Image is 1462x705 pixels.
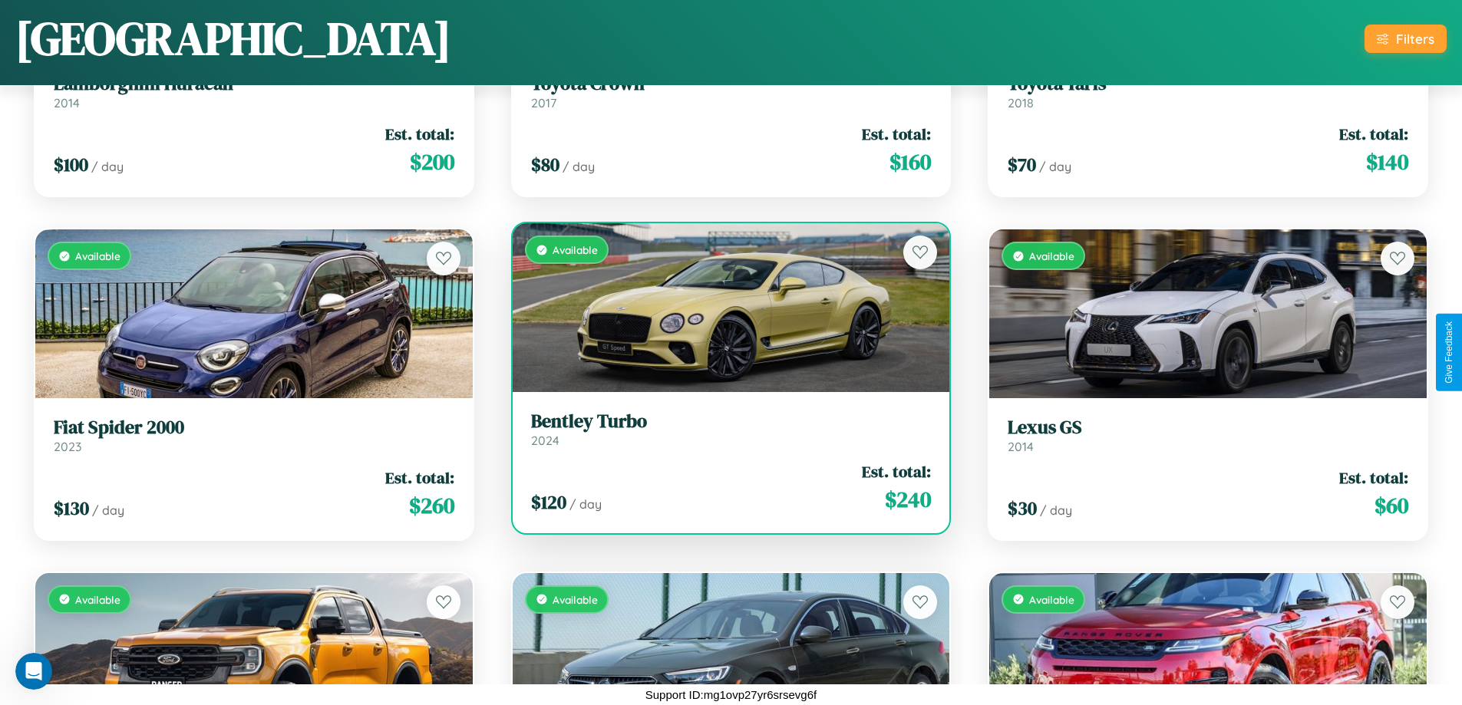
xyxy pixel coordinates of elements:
[54,152,88,177] span: $ 100
[1396,31,1434,47] div: Filters
[54,496,89,521] span: $ 130
[1339,123,1408,145] span: Est. total:
[1339,466,1408,489] span: Est. total:
[75,249,120,262] span: Available
[1008,417,1408,439] h3: Lexus GS
[385,123,454,145] span: Est. total:
[885,484,931,515] span: $ 240
[1039,159,1071,174] span: / day
[1040,502,1072,518] span: / day
[54,439,81,454] span: 2023
[15,653,52,690] iframe: Intercom live chat
[1029,249,1074,262] span: Available
[531,489,566,515] span: $ 120
[563,159,595,174] span: / day
[1366,147,1408,177] span: $ 140
[862,460,931,483] span: Est. total:
[1008,439,1034,454] span: 2014
[1375,490,1408,521] span: $ 60
[91,159,124,174] span: / day
[1365,25,1447,53] button: Filters
[531,95,556,110] span: 2017
[410,147,454,177] span: $ 200
[1444,321,1454,384] div: Give Feedback
[54,417,454,454] a: Fiat Spider 20002023
[889,147,931,177] span: $ 160
[1008,496,1037,521] span: $ 30
[1008,95,1034,110] span: 2018
[54,73,454,110] a: Lamborghini Huracan2014
[569,496,602,512] span: / day
[1008,152,1036,177] span: $ 70
[1008,73,1408,110] a: Toyota Yaris2018
[531,73,932,110] a: Toyota Crown2017
[645,684,817,705] p: Support ID: mg1ovp27yr6srsevg6f
[531,410,932,433] h3: Bentley Turbo
[531,152,559,177] span: $ 80
[385,466,454,489] span: Est. total:
[15,7,451,70] h1: [GEOGRAPHIC_DATA]
[553,593,598,606] span: Available
[862,123,931,145] span: Est. total:
[531,433,559,448] span: 2024
[75,593,120,606] span: Available
[54,95,80,110] span: 2014
[54,417,454,439] h3: Fiat Spider 2000
[553,243,598,256] span: Available
[531,410,932,448] a: Bentley Turbo2024
[1008,417,1408,454] a: Lexus GS2014
[409,490,454,521] span: $ 260
[92,502,124,518] span: / day
[1029,593,1074,606] span: Available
